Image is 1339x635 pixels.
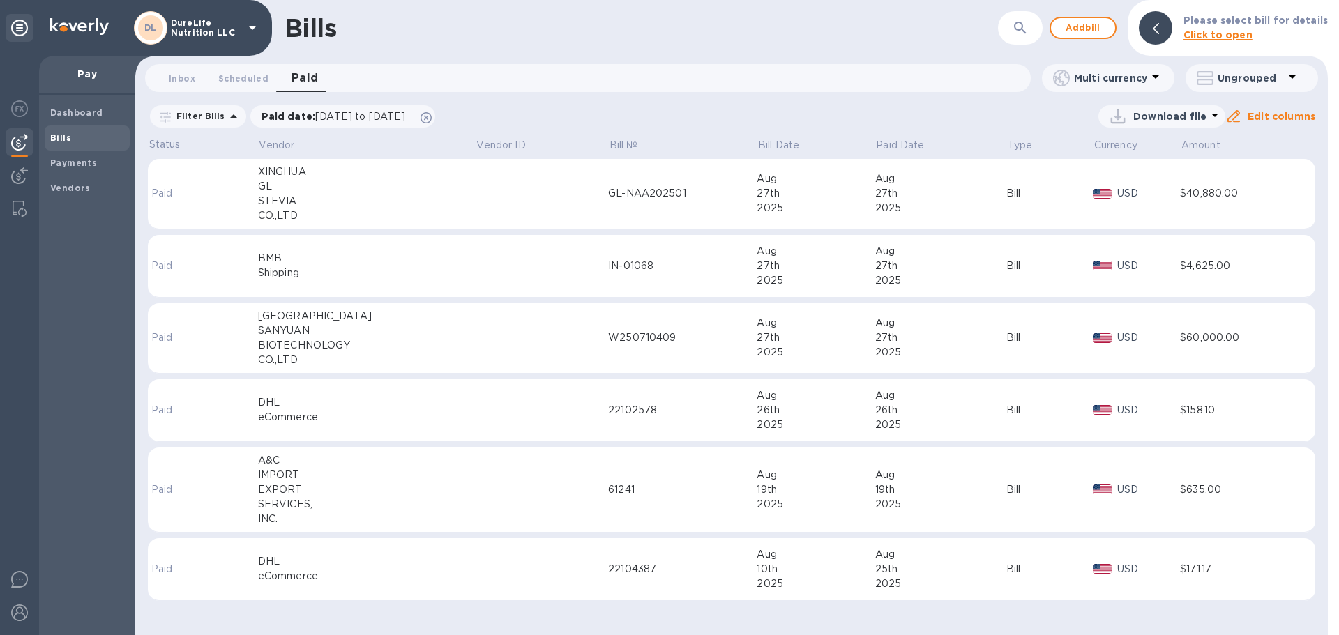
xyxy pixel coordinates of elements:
div: DHL [258,554,476,569]
img: USD [1093,261,1112,270]
div: IN-01068 [608,259,757,273]
div: Aug [757,316,875,330]
div: 61241 [608,482,757,497]
div: 2025 [875,418,1006,432]
div: 27th [875,186,1006,201]
div: Aug [875,547,1006,562]
p: USD [1117,186,1180,201]
div: 26th [875,403,1006,418]
p: USD [1117,259,1180,273]
div: XINGHUA [258,165,476,179]
div: CO.,LTD [258,353,476,367]
p: Currency [1094,138,1137,153]
span: Inbox [169,71,195,86]
button: Addbill [1050,17,1117,39]
div: $60,000.00 [1180,330,1294,345]
b: Payments [50,158,97,168]
img: USD [1093,189,1112,199]
b: Vendors [50,183,91,193]
div: Aug [875,388,1006,403]
div: 2025 [757,201,875,215]
p: Multi currency [1074,71,1147,85]
img: USD [1093,333,1112,343]
p: Bill № [610,138,638,153]
p: Paid [151,403,209,418]
div: Bill [1006,186,1093,201]
div: 27th [757,259,875,273]
div: IMPORT [258,468,476,482]
span: [DATE] to [DATE] [315,111,405,122]
p: Pay [50,67,124,81]
span: Paid Date [876,138,942,153]
div: 19th [757,482,875,497]
span: Amount [1181,138,1239,153]
div: BIOTECHNOLOGY [258,338,476,353]
p: Vendor ID [476,138,525,153]
div: 27th [875,330,1006,345]
span: Type [1008,138,1051,153]
div: 2025 [757,497,875,512]
p: USD [1117,562,1180,576]
div: EXPORT [258,482,476,497]
span: Vendor [259,138,312,153]
p: Paid [151,186,209,201]
div: SERVICES, [258,497,476,512]
p: Paid [151,482,209,497]
div: Bill [1006,403,1093,418]
div: Aug [757,547,875,562]
div: SANYUAN [258,323,476,338]
div: Shipping [258,266,476,280]
div: 26th [757,403,875,418]
div: 22104387 [608,562,757,576]
p: Paid [151,330,209,345]
div: Unpin categories [6,14,33,42]
p: Paid [151,562,209,576]
p: USD [1117,403,1180,418]
p: Download file [1133,109,1206,123]
div: Aug [757,468,875,482]
p: Bill Date [758,138,799,153]
img: Foreign exchange [11,100,28,117]
p: Ungrouped [1218,71,1284,85]
span: Bill Date [758,138,817,153]
b: DL [144,22,157,33]
div: Aug [875,468,1006,482]
p: Paid date : [262,109,413,123]
p: Vendor [259,138,294,153]
p: Status [149,137,211,152]
div: Bill [1006,482,1093,497]
div: 22102578 [608,403,757,418]
div: $635.00 [1180,482,1294,497]
div: 2025 [757,273,875,288]
p: Paid Date [876,138,924,153]
span: Scheduled [218,71,268,86]
div: 27th [757,330,875,345]
div: 2025 [875,201,1006,215]
div: Aug [875,171,1006,186]
div: A&C [258,453,476,468]
div: INC. [258,512,476,526]
b: Please select bill for details [1183,15,1328,26]
div: 10th [757,562,875,576]
p: USD [1117,330,1180,345]
div: 2025 [757,345,875,360]
img: USD [1093,564,1112,574]
div: Aug [757,244,875,259]
p: Amount [1181,138,1220,153]
img: USD [1093,484,1112,494]
span: Bill № [610,138,656,153]
div: GL [258,179,476,194]
span: Add bill [1062,20,1104,36]
div: Paid date:[DATE] to [DATE] [250,105,436,128]
div: Bill [1006,330,1093,345]
div: 2025 [875,576,1006,591]
div: 25th [875,562,1006,576]
img: USD [1093,405,1112,415]
p: USD [1117,482,1180,497]
div: eCommerce [258,410,476,424]
div: Aug [875,244,1006,259]
div: $158.10 [1180,403,1294,418]
div: 2025 [757,418,875,432]
div: W250710409 [608,330,757,345]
